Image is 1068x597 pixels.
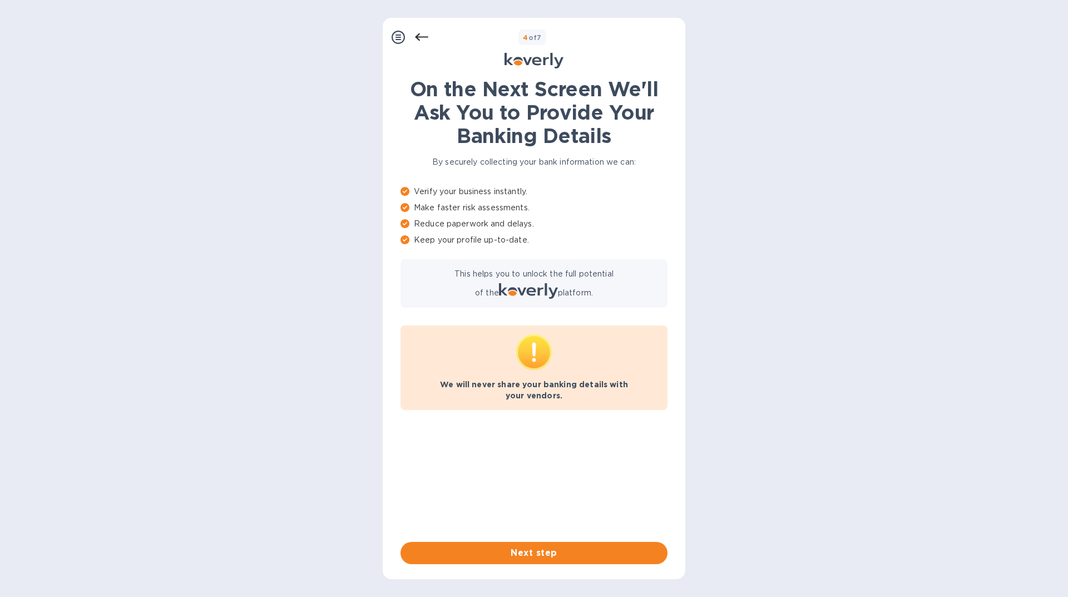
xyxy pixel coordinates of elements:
p: Keep your profile up-to-date. [400,234,667,246]
p: This helps you to unlock the full potential [454,268,614,280]
button: Next step [400,542,667,564]
p: Make faster risk assessments. [400,202,667,214]
p: Reduce paperwork and delays. [400,218,667,230]
h1: On the Next Screen We'll Ask You to Provide Your Banking Details [400,77,667,147]
p: We will never share your banking details with your vendors. [409,379,659,401]
p: By securely collecting your bank information we can: [400,156,667,168]
p: Verify your business instantly. [400,186,667,198]
span: Next step [409,546,659,560]
b: of 7 [523,33,542,42]
p: of the platform. [475,283,593,299]
span: 4 [523,33,528,42]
